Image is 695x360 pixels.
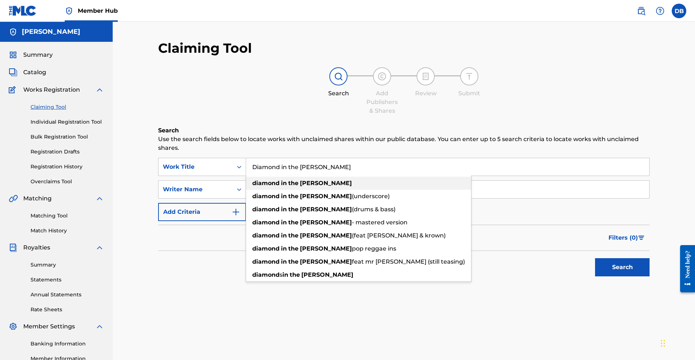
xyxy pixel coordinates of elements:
a: Claiming Tool [31,103,104,111]
strong: in [281,193,287,200]
span: feat mr [PERSON_NAME] (still teasing) [352,258,465,265]
strong: diamond [252,245,280,252]
span: - mastered version [352,219,407,226]
a: Annual Statements [31,291,104,299]
strong: in [282,271,288,278]
div: Review [407,89,444,98]
img: expand [95,322,104,331]
span: Catalog [23,68,46,77]
img: search [637,7,646,15]
img: Royalties [9,243,17,252]
a: Overclaims Tool [31,178,104,185]
a: Individual Registration Tool [31,118,104,126]
strong: the [288,219,298,226]
img: Matching [9,194,18,203]
h2: Claiming Tool [158,40,252,56]
span: Member Settings [23,322,75,331]
strong: in [281,180,287,187]
a: Matching Tool [31,212,104,220]
div: Work Title [163,163,228,171]
strong: [PERSON_NAME] [300,219,352,226]
strong: diamond [252,232,280,239]
button: Search [595,258,650,276]
img: Summary [9,51,17,59]
h6: Search [158,126,650,135]
strong: the [290,271,300,278]
a: Match History [31,227,104,235]
iframe: Resource Center [675,237,695,301]
a: Registration Drafts [31,148,104,156]
strong: [PERSON_NAME] [300,180,352,187]
img: expand [95,194,104,203]
iframe: Chat Widget [659,325,695,360]
strong: diamond [252,219,280,226]
img: step indicator icon for Submit [465,72,474,81]
a: Rate Sheets [31,306,104,313]
span: Works Registration [23,85,80,94]
strong: [PERSON_NAME] [300,245,352,252]
img: Accounts [9,28,17,36]
img: Top Rightsholder [65,7,73,15]
img: step indicator icon for Review [421,72,430,81]
img: Works Registration [9,85,18,94]
strong: in [281,206,287,213]
a: SummarySummary [9,51,53,59]
strong: [PERSON_NAME] [300,258,352,265]
span: Filters ( 0 ) [608,233,638,242]
strong: in [281,232,287,239]
strong: the [288,232,298,239]
strong: diamond [252,180,280,187]
img: Catalog [9,68,17,77]
img: step indicator icon for Search [334,72,343,81]
strong: the [288,245,298,252]
img: filter [638,236,644,240]
span: Member Hub [78,7,118,15]
a: Banking Information [31,340,104,348]
span: Summary [23,51,53,59]
div: Writer Name [163,185,228,194]
span: s [280,271,282,278]
a: CatalogCatalog [9,68,46,77]
img: expand [95,243,104,252]
img: step indicator icon for Add Publishers & Shares [378,72,386,81]
span: Matching [23,194,52,203]
strong: in [281,219,287,226]
strong: the [288,206,298,213]
button: Add Criteria [158,203,246,221]
strong: diamond [252,206,280,213]
a: Summary [31,261,104,269]
a: Bulk Registration Tool [31,133,104,141]
img: help [656,7,664,15]
strong: the [288,180,298,187]
strong: [PERSON_NAME] [301,271,353,278]
strong: in [281,245,287,252]
div: User Menu [672,4,686,18]
img: 9d2ae6d4665cec9f34b9.svg [232,208,240,216]
strong: diamond [252,193,280,200]
h5: Denise L. Baker, P.A. [22,28,80,36]
span: pop reggae ins [352,245,396,252]
span: (underscore) [352,193,390,200]
span: Royalties [23,243,50,252]
span: (drums & bass) [352,206,395,213]
span: (feat [PERSON_NAME] & krown) [352,232,446,239]
strong: the [288,258,298,265]
button: Filters (0) [604,229,650,247]
a: Statements [31,276,104,284]
strong: diamond [252,271,280,278]
div: Submit [451,89,487,98]
div: Search [320,89,357,98]
img: MLC Logo [9,5,37,16]
strong: diamond [252,258,280,265]
div: Drag [661,332,665,354]
a: Public Search [634,4,648,18]
p: Use the search fields below to locate works with unclaimed shares within our public database. You... [158,135,650,152]
img: expand [95,85,104,94]
a: Registration History [31,163,104,171]
strong: [PERSON_NAME] [300,232,352,239]
strong: [PERSON_NAME] [300,206,352,213]
div: Help [653,4,667,18]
